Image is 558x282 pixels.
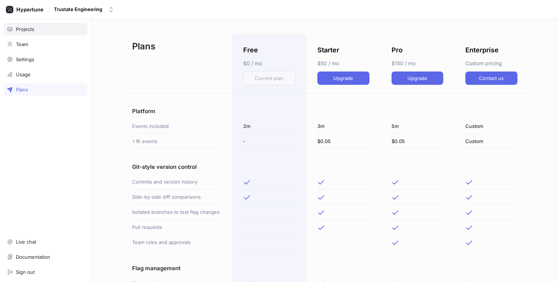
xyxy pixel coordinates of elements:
[243,134,295,149] div: -
[317,119,369,134] div: 3m
[333,76,353,80] span: Upgrade
[243,59,295,67] p: $0 / mo
[243,45,258,55] p: Free
[392,134,444,149] div: $0.05
[465,72,517,85] button: Contact us
[4,38,87,51] a: Team
[4,23,87,35] a: Projects
[16,41,28,47] div: Team
[392,72,444,85] button: Upgrade
[16,56,34,62] div: Settings
[317,59,369,67] p: $50 / mo
[465,119,517,134] div: Custom
[132,149,221,175] div: Git-style version control
[4,68,87,81] a: Usage
[317,134,369,149] div: $0.05
[392,59,444,67] p: $150 / mo
[4,83,87,96] a: Plans
[407,76,427,80] span: Upgrade
[132,119,221,134] div: Events included
[51,3,117,15] button: Trustate Engineering
[16,269,35,275] div: Sign out
[132,134,221,149] div: +1K events
[132,250,221,276] div: Flag management
[317,45,339,55] p: Starter
[243,72,295,85] button: Current plan
[479,76,504,80] span: Contact us
[465,45,499,55] p: Enterprise
[243,119,295,134] div: 2m
[132,175,221,190] div: Commits and version history
[4,251,87,263] a: Documentation
[255,76,283,80] span: Current plan
[132,190,221,205] div: Side-by-side diff comparisons
[4,53,87,66] a: Settings
[392,119,444,134] div: 5m
[465,59,517,67] p: Custom pricing
[16,87,28,93] div: Plans
[132,93,221,119] div: Platform
[392,45,403,55] p: Pro
[16,239,36,245] div: Live chat
[16,72,31,77] div: Usage
[121,34,232,93] div: Plans
[16,254,50,260] div: Documentation
[16,26,34,32] div: Projects
[465,134,517,149] div: Custom
[132,205,221,220] div: Isolated branches to test flag changes
[132,235,221,250] div: Team roles and approvals
[132,220,221,235] div: Pull requests
[317,72,369,85] button: Upgrade
[54,6,102,13] div: Trustate Engineering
